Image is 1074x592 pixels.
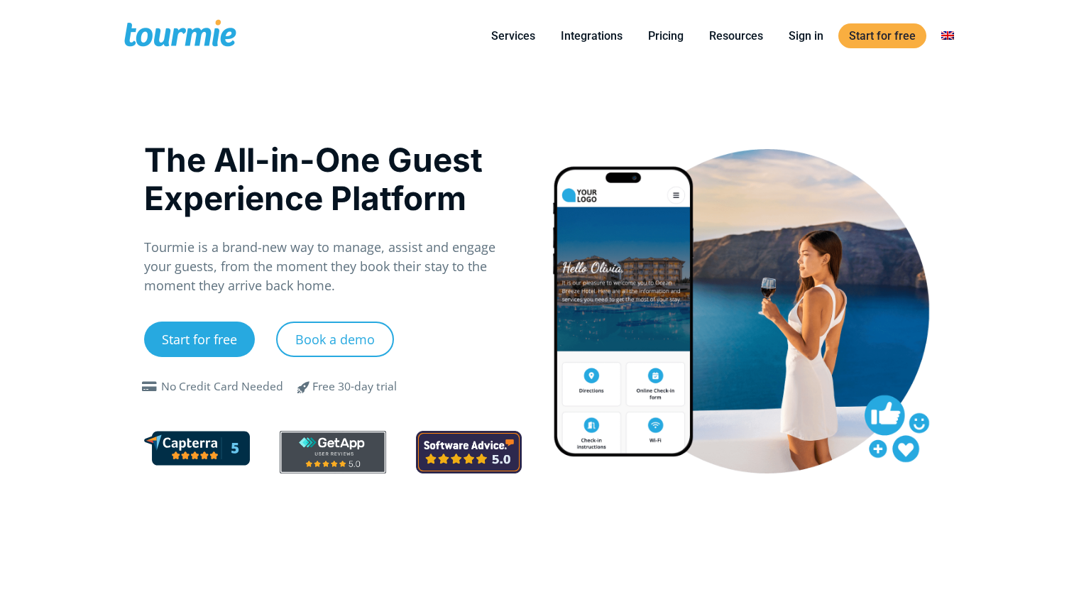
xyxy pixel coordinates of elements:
[144,322,255,357] a: Start for free
[276,322,394,357] a: Book a demo
[481,27,546,45] a: Services
[138,381,161,393] span: 
[312,378,397,395] div: Free 30-day trial
[778,27,834,45] a: Sign in
[144,141,522,217] h1: The All-in-One Guest Experience Platform
[287,378,321,395] span: 
[637,27,694,45] a: Pricing
[698,27,774,45] a: Resources
[144,238,522,295] p: Tourmie is a brand-new way to manage, assist and engage your guests, from the moment they book th...
[838,23,926,48] a: Start for free
[550,27,633,45] a: Integrations
[161,378,283,395] div: No Credit Card Needed
[931,27,965,45] a: Switch to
